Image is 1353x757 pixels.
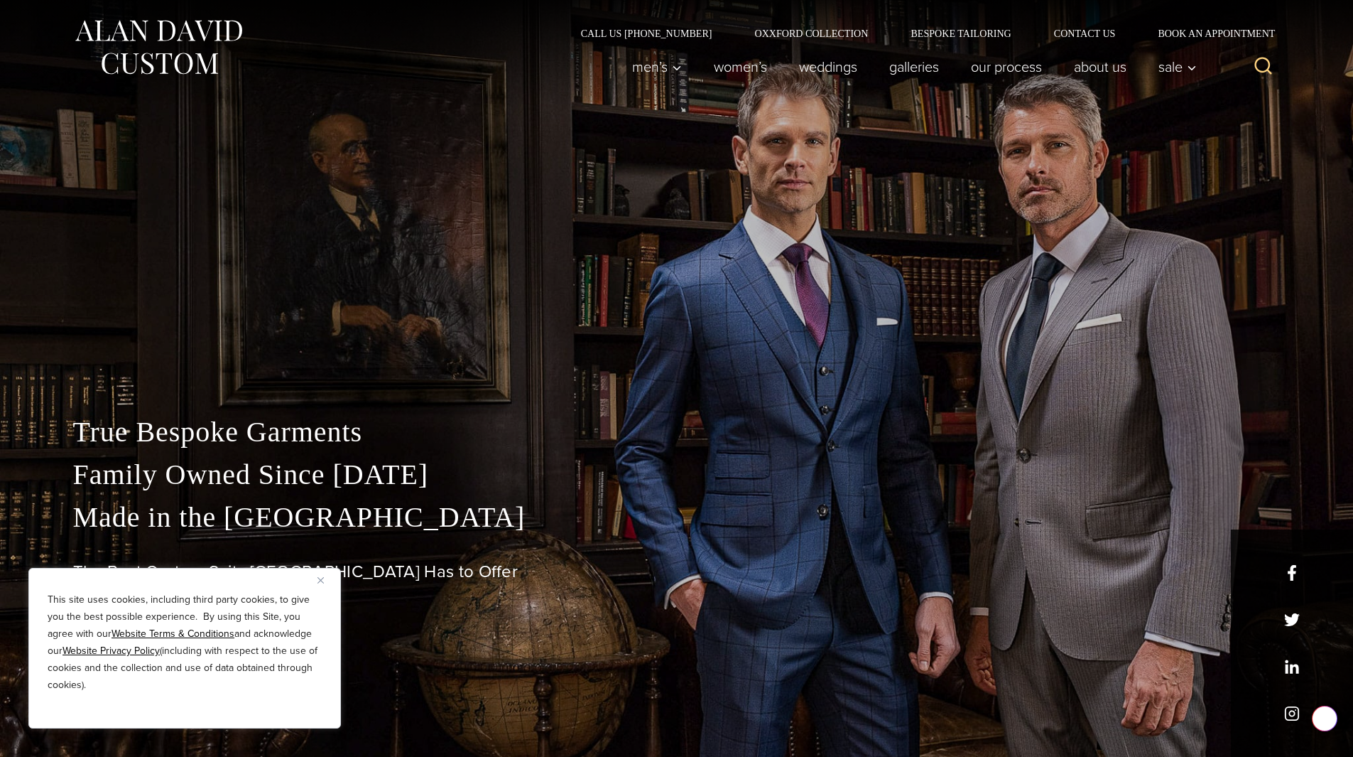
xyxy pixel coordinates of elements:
[73,16,244,79] img: Alan David Custom
[1136,28,1280,38] a: Book an Appointment
[317,571,335,589] button: Close
[873,53,955,81] a: Galleries
[1158,60,1197,74] span: Sale
[889,28,1032,38] a: Bespoke Tailoring
[1246,50,1281,84] button: View Search Form
[697,53,783,81] a: Women’s
[632,60,682,74] span: Men’s
[112,626,234,641] a: Website Terms & Conditions
[783,53,873,81] a: weddings
[317,577,324,584] img: Close
[63,643,160,658] a: Website Privacy Policy
[48,591,322,694] p: This site uses cookies, including third party cookies, to give you the best possible experience. ...
[560,28,1281,38] nav: Secondary Navigation
[73,562,1281,582] h1: The Best Custom Suits [GEOGRAPHIC_DATA] Has to Offer
[616,53,1204,81] nav: Primary Navigation
[955,53,1058,81] a: Our Process
[73,411,1281,539] p: True Bespoke Garments Family Owned Since [DATE] Made in the [GEOGRAPHIC_DATA]
[1033,28,1137,38] a: Contact Us
[733,28,889,38] a: Oxxford Collection
[560,28,734,38] a: Call Us [PHONE_NUMBER]
[1058,53,1142,81] a: About Us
